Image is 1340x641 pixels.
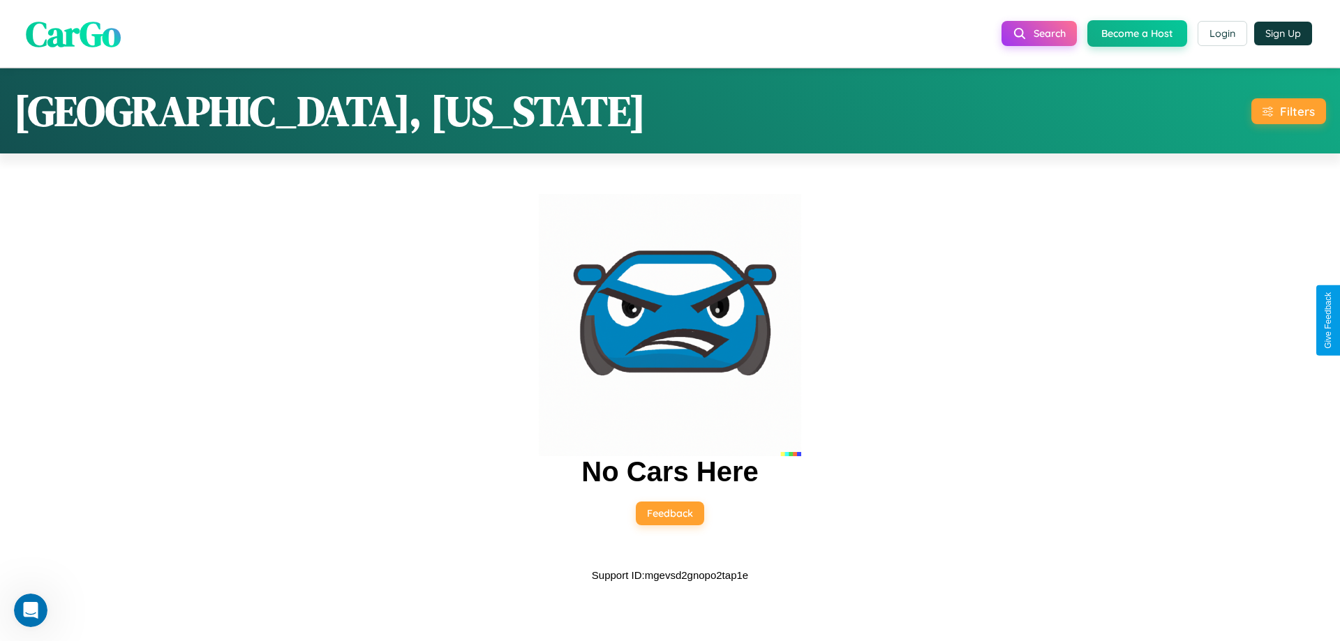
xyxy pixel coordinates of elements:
button: Login [1198,21,1247,46]
button: Sign Up [1254,22,1312,45]
button: Filters [1251,98,1326,124]
button: Search [1002,21,1077,46]
img: car [539,194,801,456]
span: CarGo [26,9,121,57]
h1: [GEOGRAPHIC_DATA], [US_STATE] [14,82,646,139]
h2: No Cars Here [581,456,758,488]
div: Filters [1280,104,1315,119]
button: Become a Host [1087,20,1187,47]
p: Support ID: mgevsd2gnopo2tap1e [592,566,748,585]
iframe: Intercom live chat [14,594,47,627]
button: Feedback [636,502,704,525]
span: Search [1034,27,1066,40]
div: Give Feedback [1323,292,1333,349]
